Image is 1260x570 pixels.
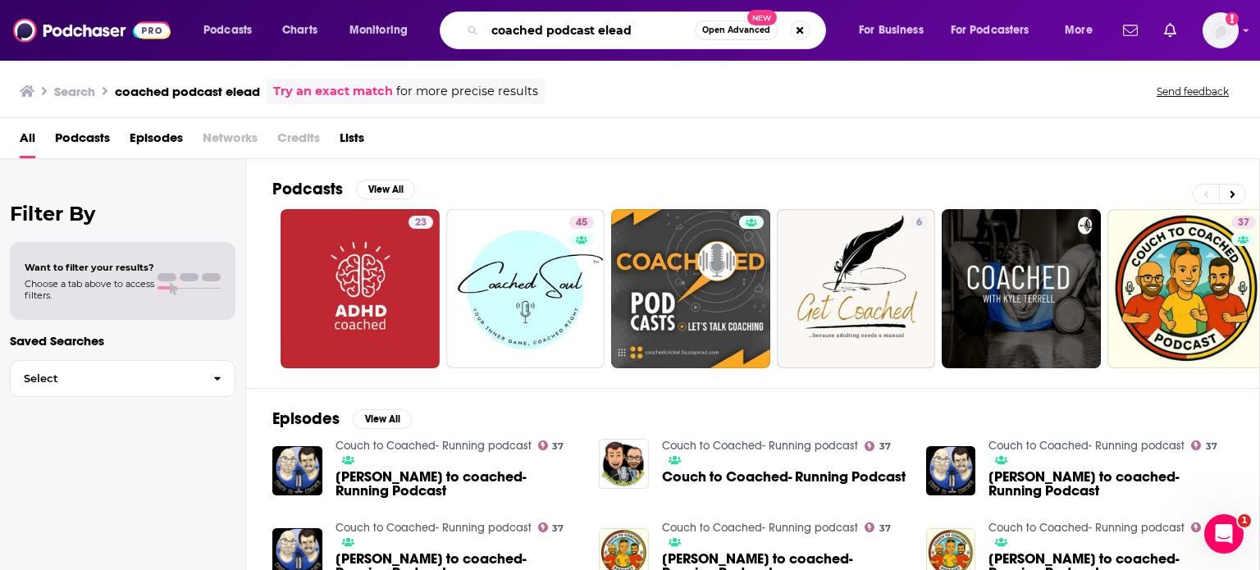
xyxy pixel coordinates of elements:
[356,180,415,199] button: View All
[277,125,320,158] span: Credits
[340,125,364,158] a: Lists
[1204,514,1244,554] iframe: Intercom live chat
[662,439,858,453] a: Couch to Coached- Running podcast
[11,373,200,384] span: Select
[1157,16,1183,44] a: Show notifications dropdown
[1191,522,1217,532] a: 37
[1116,16,1144,44] a: Show notifications dropdown
[1065,19,1093,42] span: More
[192,17,273,43] button: open menu
[272,446,322,496] img: Couch to coached- Running Podcast
[1085,216,1094,362] div: 0
[1206,443,1217,450] span: 37
[1053,17,1113,43] button: open menu
[415,215,427,231] span: 23
[1203,12,1239,48] span: Logged in as smeizlik
[988,470,1233,498] a: Couch to coached- Running Podcast
[777,209,936,368] a: 6
[396,82,538,101] span: for more precise results
[552,525,564,532] span: 37
[847,17,944,43] button: open menu
[940,17,1053,43] button: open menu
[942,209,1101,368] a: 0
[988,470,1233,498] span: [PERSON_NAME] to coached- Running Podcast
[702,26,770,34] span: Open Advanced
[865,522,891,532] a: 37
[1231,216,1256,229] a: 37
[273,82,393,101] a: Try an exact match
[910,216,929,229] a: 6
[1238,215,1249,231] span: 37
[203,19,252,42] span: Podcasts
[282,19,317,42] span: Charts
[1226,12,1239,25] svg: Add a profile image
[455,11,842,49] div: Search podcasts, credits, & more...
[916,215,922,231] span: 6
[54,84,95,99] h3: Search
[951,19,1029,42] span: For Podcasters
[13,15,171,46] img: Podchaser - Follow, Share and Rate Podcasts
[926,446,976,496] img: Couch to coached- Running Podcast
[409,216,433,229] a: 23
[115,84,260,99] h3: coached podcast elead
[20,125,35,158] a: All
[538,440,564,450] a: 37
[272,408,412,429] a: EpisodesView All
[662,470,906,484] a: Couch to Coached- Running Podcast
[272,17,327,43] a: Charts
[662,521,858,535] a: Couch to Coached- Running podcast
[1203,12,1239,48] button: Show profile menu
[1203,12,1239,48] img: User Profile
[569,216,594,229] a: 45
[10,360,235,397] button: Select
[336,470,580,498] a: Couch to coached- Running Podcast
[576,215,587,231] span: 45
[879,525,891,532] span: 37
[272,179,415,199] a: PodcastsView All
[859,19,924,42] span: For Business
[336,521,532,535] a: Couch to Coached- Running podcast
[203,125,258,158] span: Networks
[272,408,340,429] h2: Episodes
[25,278,154,301] span: Choose a tab above to access filters.
[349,19,408,42] span: Monitoring
[272,179,343,199] h2: Podcasts
[336,439,532,453] a: Couch to Coached- Running podcast
[485,17,695,43] input: Search podcasts, credits, & more...
[1152,84,1234,98] button: Send feedback
[25,262,154,273] span: Want to filter your results?
[879,443,891,450] span: 37
[747,10,777,25] span: New
[552,443,564,450] span: 37
[281,209,440,368] a: 23
[599,439,649,489] img: Couch to Coached- Running Podcast
[988,521,1185,535] a: Couch to Coached- Running podcast
[538,522,564,532] a: 37
[695,21,778,40] button: Open AdvancedNew
[1191,440,1217,450] a: 37
[865,441,891,451] a: 37
[446,209,605,368] a: 45
[988,439,1185,453] a: Couch to Coached- Running podcast
[10,333,235,349] p: Saved Searches
[336,470,580,498] span: [PERSON_NAME] to coached- Running Podcast
[1238,514,1251,527] span: 1
[130,125,183,158] a: Episodes
[353,409,412,429] button: View All
[55,125,110,158] a: Podcasts
[338,17,429,43] button: open menu
[10,202,235,226] h2: Filter By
